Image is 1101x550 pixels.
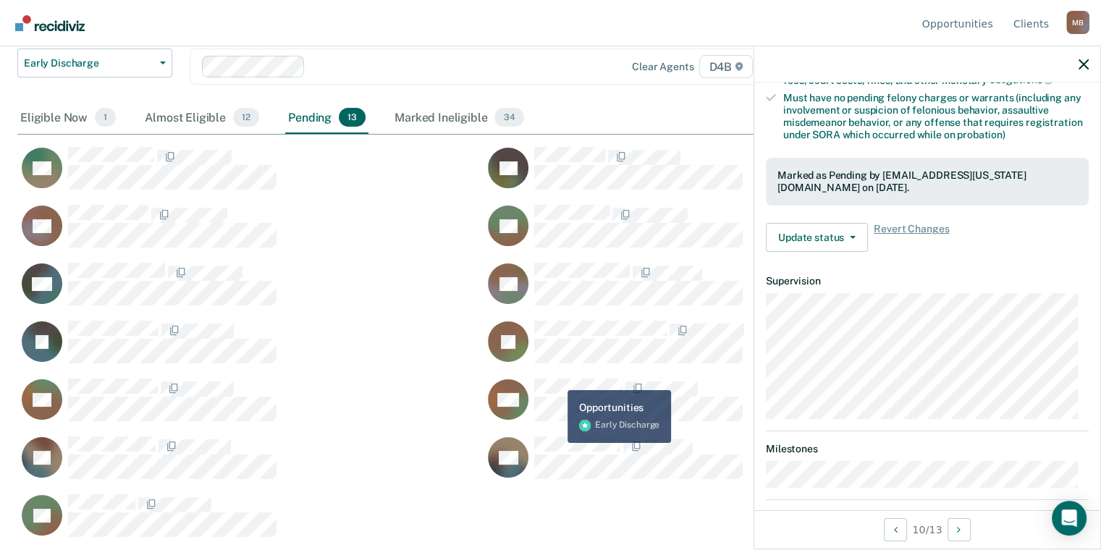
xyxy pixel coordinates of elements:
div: CaseloadOpportunityCell-0831360 [17,378,484,436]
div: Almost Eligible [142,102,262,134]
span: 1 [95,108,116,127]
div: CaseloadOpportunityCell-0787726 [484,320,950,378]
button: Profile dropdown button [1066,11,1089,34]
button: Previous Opportunity [884,518,907,541]
div: CaseloadOpportunityCell-0781532 [484,146,950,204]
div: Marked as Pending by [EMAIL_ADDRESS][US_STATE][DOMAIN_NAME] on [DATE]. [777,169,1077,194]
dt: Supervision [766,275,1089,287]
span: 12 [233,108,259,127]
div: M B [1066,11,1089,34]
span: 34 [494,108,523,127]
div: CaseloadOpportunityCell-0775370 [17,262,484,320]
span: Revert Changes [874,223,949,252]
div: CaseloadOpportunityCell-0678497 [17,146,484,204]
button: Next Opportunity [948,518,971,541]
div: Open Intercom Messenger [1052,501,1087,536]
div: CaseloadOpportunityCell-0356210 [17,320,484,378]
div: 10 / 13 [754,510,1100,549]
div: Clear agents [632,61,693,73]
img: Recidiviz [15,15,85,31]
div: CaseloadOpportunityCell-0791393 [17,436,484,494]
button: Update status [766,223,868,252]
span: probation) [957,129,1005,140]
div: Marked Ineligible [392,102,526,134]
div: CaseloadOpportunityCell-0820913 [484,378,950,436]
span: 13 [339,108,366,127]
span: D4B [699,55,752,78]
div: CaseloadOpportunityCell-0533350 [17,204,484,262]
div: Pending [285,102,368,134]
div: CaseloadOpportunityCell-0770088 [484,204,950,262]
div: Eligible Now [17,102,119,134]
div: CaseloadOpportunityCell-0791619 [484,436,950,494]
span: Early Discharge [24,57,154,69]
div: Must have no pending felony charges or warrants (including any involvement or suspicion of feloni... [783,92,1089,140]
dt: Milestones [766,443,1089,455]
div: CaseloadOpportunityCell-0609511 [484,262,950,320]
